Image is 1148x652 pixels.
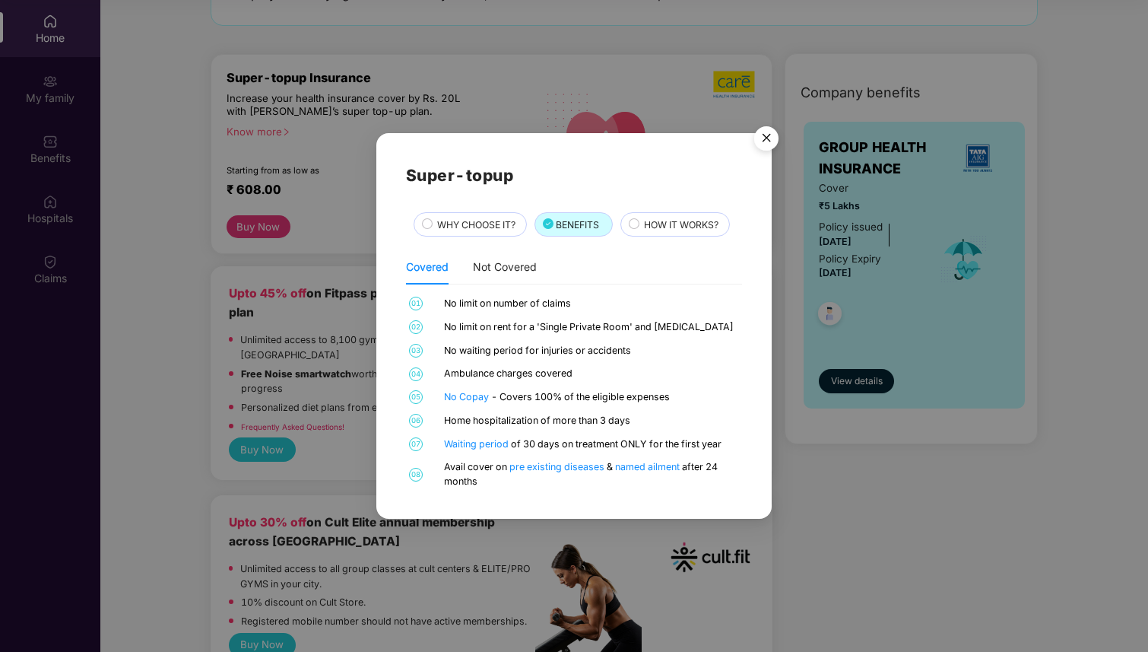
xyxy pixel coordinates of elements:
span: 03 [409,344,423,358]
button: Close [745,119,786,160]
div: No limit on rent for a 'Single Private Room' and [MEDICAL_DATA] [444,320,738,335]
div: Not Covered [473,259,537,275]
div: of 30 days on treatment ONLY for the first year [444,437,738,452]
span: HOW IT WORKS? [644,218,718,232]
span: 08 [409,468,423,482]
span: 01 [409,297,423,310]
a: pre existing diseases [509,461,607,472]
a: Waiting period [444,438,511,450]
div: Avail cover on & after 24 months [444,460,738,489]
span: 02 [409,320,423,334]
div: Covered [406,259,449,275]
div: No waiting period for injuries or accidents [444,344,738,358]
div: - Covers 100% of the eligible expenses [444,390,738,405]
h2: Super-topup [406,163,743,188]
span: 04 [409,367,423,381]
span: 05 [409,390,423,404]
div: No limit on number of claims [444,297,738,311]
div: Ambulance charges covered [444,367,738,381]
span: WHY CHOOSE IT? [437,218,515,232]
span: BENEFITS [556,218,599,232]
img: svg+xml;base64,PHN2ZyB4bWxucz0iaHR0cDovL3d3dy53My5vcmcvMjAwMC9zdmciIHdpZHRoPSI1NiIgaGVpZ2h0PSI1Ni... [745,119,788,162]
a: No Copay [444,391,491,402]
span: 07 [409,437,423,451]
a: named ailment [615,461,682,472]
span: 06 [409,414,423,428]
div: Home hospitalization of more than 3 days [444,414,738,428]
